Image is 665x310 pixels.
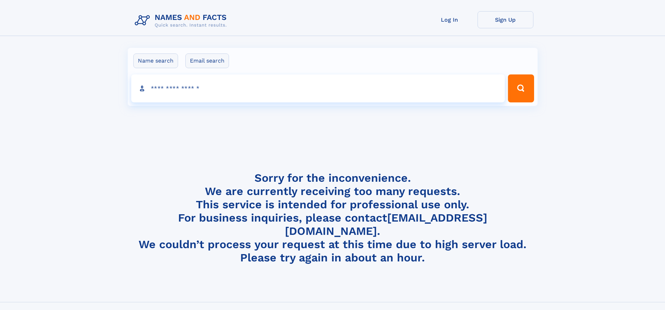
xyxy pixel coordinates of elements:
[133,53,178,68] label: Name search
[285,211,487,238] a: [EMAIL_ADDRESS][DOMAIN_NAME]
[132,171,533,265] h4: Sorry for the inconvenience. We are currently receiving too many requests. This service is intend...
[508,74,534,102] button: Search Button
[131,74,505,102] input: search input
[478,11,533,28] a: Sign Up
[185,53,229,68] label: Email search
[422,11,478,28] a: Log In
[132,11,232,30] img: Logo Names and Facts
